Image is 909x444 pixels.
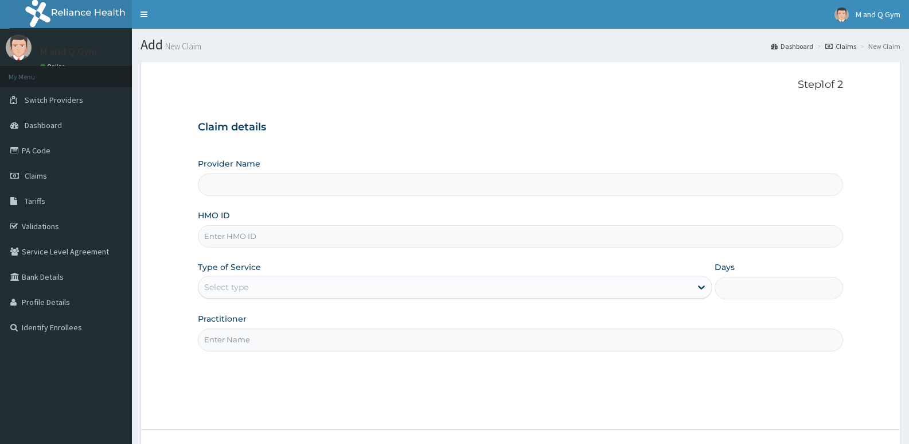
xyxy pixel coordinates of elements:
[198,79,843,91] p: Step 1 of 2
[857,41,900,51] li: New Claim
[856,9,900,20] span: M and Q Gym
[40,63,68,71] a: Online
[6,34,32,60] img: User Image
[25,120,62,130] span: Dashboard
[198,158,260,169] label: Provider Name
[25,196,45,206] span: Tariffs
[198,261,261,273] label: Type of Service
[40,47,97,57] p: M and Q Gym
[163,42,201,51] small: New Claim
[198,210,230,221] label: HMO ID
[198,313,247,325] label: Practitioner
[25,95,83,105] span: Switch Providers
[204,281,248,293] div: Select type
[715,261,735,273] label: Days
[25,171,47,181] span: Claims
[141,37,900,52] h1: Add
[834,7,849,22] img: User Image
[198,121,843,134] h3: Claim details
[198,225,843,248] input: Enter HMO ID
[825,41,856,51] a: Claims
[198,329,843,351] input: Enter Name
[771,41,813,51] a: Dashboard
